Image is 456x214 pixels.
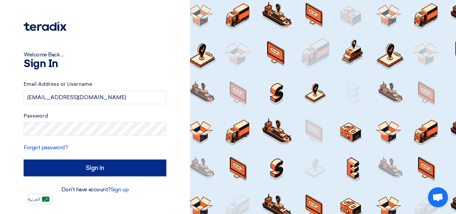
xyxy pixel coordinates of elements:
[24,144,68,151] a: Forgot password?
[24,160,166,176] input: Sign in
[24,22,66,31] img: Teradix logo
[28,197,40,202] span: العربية
[24,80,166,88] label: Email Address or Username
[26,194,53,204] button: العربية
[24,51,166,59] div: Welcome Back ...
[24,186,166,194] div: Don't have account?
[24,59,166,69] h1: Sign In
[24,112,166,120] label: Password
[428,187,448,207] div: Open chat
[111,186,129,193] a: Sign up
[42,197,49,202] img: ar-AR.png
[24,91,166,104] input: Enter your business email or username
